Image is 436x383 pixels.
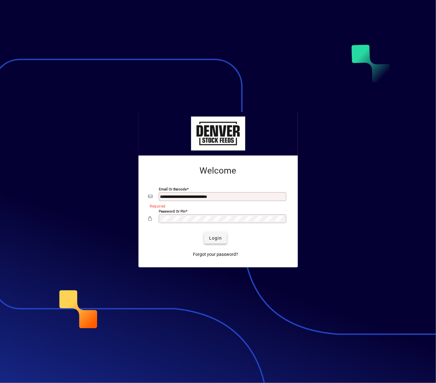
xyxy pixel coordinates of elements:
[159,209,186,213] mat-label: Password or Pin
[204,232,227,244] button: Login
[190,249,241,260] a: Forgot your password?
[150,203,283,209] mat-error: Required
[209,235,222,242] span: Login
[193,251,238,258] span: Forgot your password?
[159,187,187,191] mat-label: Email or Barcode
[148,165,288,176] h2: Welcome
